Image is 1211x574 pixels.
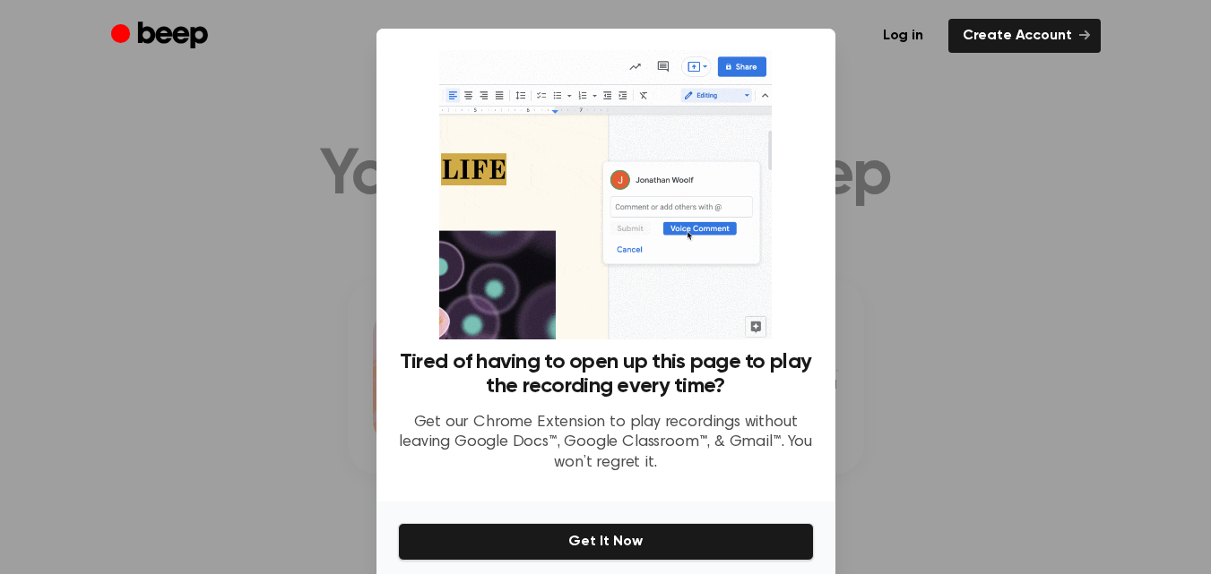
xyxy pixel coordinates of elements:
[948,19,1101,53] a: Create Account
[111,19,212,54] a: Beep
[398,413,814,474] p: Get our Chrome Extension to play recordings without leaving Google Docs™, Google Classroom™, & Gm...
[398,350,814,398] h3: Tired of having to open up this page to play the recording every time?
[398,523,814,561] button: Get It Now
[439,50,772,339] img: Beep extension in action
[869,19,938,53] a: Log in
